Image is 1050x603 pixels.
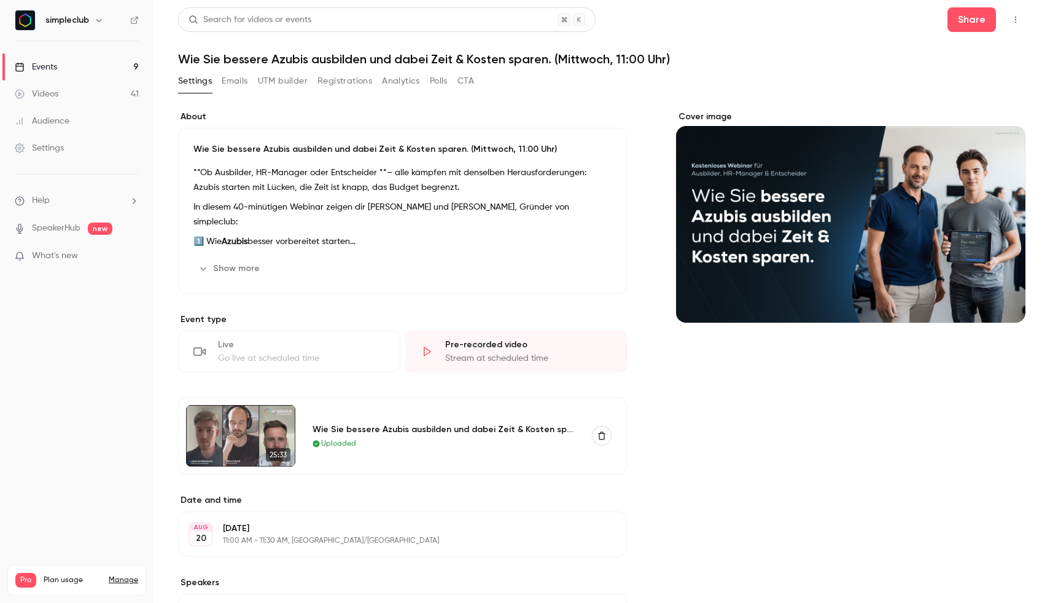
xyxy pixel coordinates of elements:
[223,536,562,546] p: 11:00 AM - 11:30 AM, [GEOGRAPHIC_DATA]/[GEOGRAPHIC_DATA]
[193,143,612,156] p: Wie Sie bessere Azubis ausbilden und dabei Zeit & Kosten sparen. (Mittwoch, 11:00 Uhr)
[44,575,101,585] span: Plan usage
[178,577,627,589] label: Speakers
[178,111,627,123] label: About
[218,352,385,365] div: Go live at scheduled time
[193,165,612,195] p: **Ob Ausbilder, HR-Manager oder Entscheider **– alle kämpfen mit denselben Herausforderungen: Azu...
[193,259,267,278] button: Show more
[317,71,372,91] button: Registrations
[193,234,612,249] p: 1️⃣ Wie besser vorbereitet starten
[457,71,474,91] button: CTA
[405,331,628,372] div: Pre-recorded videoStream at scheduled time
[321,438,356,449] span: Uploaded
[258,71,308,91] button: UTM builder
[15,88,58,100] div: Videos
[430,71,448,91] button: Polls
[266,448,290,462] span: 25:33
[445,339,612,351] div: Pre-recorded video
[190,523,212,532] div: AUG
[313,423,577,436] div: Wie Sie bessere Azubis ausbilden und dabei Zeit & Kosten sparen. (Mittwoch, 11:00 Uhr)
[32,222,80,235] a: SpeakerHub
[193,200,612,229] p: In diesem 40-minütigen Webinar zeigen dir [PERSON_NAME] und [PERSON_NAME], Gründer von simpleclub:
[196,532,206,545] p: 20
[676,111,1025,123] label: Cover image
[382,71,420,91] button: Analytics
[222,71,247,91] button: Emails
[15,61,57,73] div: Events
[15,142,64,154] div: Settings
[88,223,112,235] span: new
[15,10,35,30] img: simpleclub
[178,494,627,506] label: Date and time
[947,7,996,32] button: Share
[178,313,627,326] p: Event type
[223,522,562,535] p: [DATE]
[15,115,69,127] div: Audience
[109,575,138,585] a: Manage
[189,14,311,26] div: Search for videos or events
[222,237,247,246] strong: Azubis
[45,14,89,26] h6: simpleclub
[32,194,50,207] span: Help
[445,352,612,365] div: Stream at scheduled time
[178,331,400,372] div: LiveGo live at scheduled time
[32,250,78,262] span: What's new
[218,339,385,351] div: Live
[676,111,1025,323] section: Cover image
[178,52,1025,66] h1: Wie Sie bessere Azubis ausbilden und dabei Zeit & Kosten sparen. (Mittwoch, 11:00 Uhr)
[178,71,212,91] button: Settings
[15,573,36,588] span: Pro
[124,251,139,262] iframe: Noticeable Trigger
[15,194,139,207] li: help-dropdown-opener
